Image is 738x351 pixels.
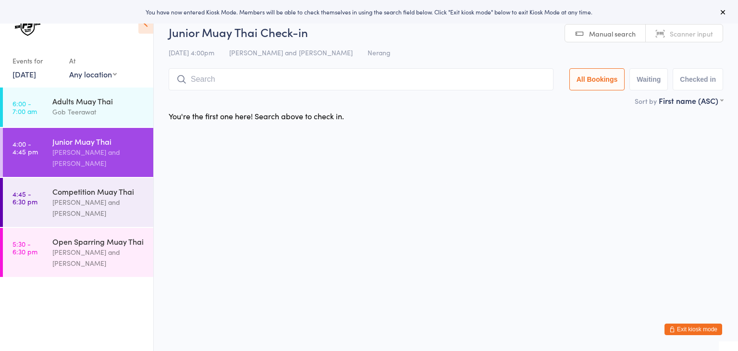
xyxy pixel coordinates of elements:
[229,48,353,57] span: [PERSON_NAME] and [PERSON_NAME]
[69,53,117,69] div: At
[3,88,153,127] a: 6:00 -7:00 amAdults Muay ThaiGob Teerawat
[169,68,553,90] input: Search
[169,24,723,40] h2: Junior Muay Thai Check-in
[10,7,46,43] img: The Fight Society
[69,69,117,79] div: Any location
[52,236,145,247] div: Open Sparring Muay Thai
[569,68,625,90] button: All Bookings
[52,186,145,197] div: Competition Muay Thai
[3,178,153,227] a: 4:45 -6:30 pmCompetition Muay Thai[PERSON_NAME] and [PERSON_NAME]
[15,8,723,16] div: You have now entered Kiosk Mode. Members will be able to check themselves in using the search fie...
[3,228,153,277] a: 5:30 -6:30 pmOpen Sparring Muay Thai[PERSON_NAME] and [PERSON_NAME]
[12,69,36,79] a: [DATE]
[670,29,713,38] span: Scanner input
[169,111,344,121] div: You're the first one here! Search above to check in.
[368,48,391,57] span: Nerang
[52,197,145,219] div: [PERSON_NAME] and [PERSON_NAME]
[52,147,145,169] div: [PERSON_NAME] and [PERSON_NAME]
[12,53,60,69] div: Events for
[659,95,723,106] div: First name (ASC)
[635,96,657,106] label: Sort by
[12,190,37,205] time: 4:45 - 6:30 pm
[664,324,722,335] button: Exit kiosk mode
[12,240,37,255] time: 5:30 - 6:30 pm
[52,136,145,147] div: Junior Muay Thai
[589,29,636,38] span: Manual search
[12,100,37,115] time: 6:00 - 7:00 am
[12,140,38,155] time: 4:00 - 4:45 pm
[169,48,214,57] span: [DATE] 4:00pm
[52,247,145,269] div: [PERSON_NAME] and [PERSON_NAME]
[52,106,145,117] div: Gob Teerawat
[673,68,723,90] button: Checked in
[629,68,668,90] button: Waiting
[3,128,153,177] a: 4:00 -4:45 pmJunior Muay Thai[PERSON_NAME] and [PERSON_NAME]
[52,96,145,106] div: Adults Muay Thai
